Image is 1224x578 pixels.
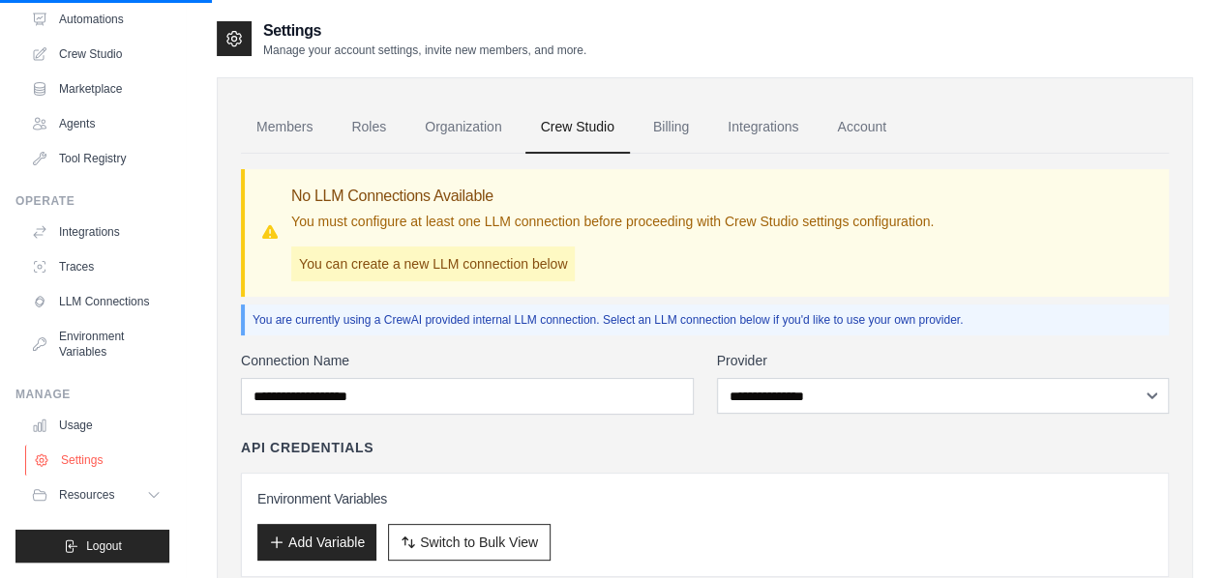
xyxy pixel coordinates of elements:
[263,43,586,58] p: Manage your account settings, invite new members, and more.
[388,524,551,561] button: Switch to Bulk View
[241,351,694,370] label: Connection Name
[821,101,902,154] a: Account
[253,312,1161,328] p: You are currently using a CrewAI provided internal LLM connection. Select an LLM connection below...
[59,487,114,503] span: Resources
[717,351,1170,370] label: Provider
[23,39,169,70] a: Crew Studio
[86,538,122,554] span: Logout
[23,479,169,510] button: Resources
[638,101,704,154] a: Billing
[23,286,169,317] a: LLM Connections
[241,101,328,154] a: Members
[1127,485,1224,578] iframe: Chat Widget
[420,533,538,552] span: Switch to Bulk View
[15,530,169,563] button: Logout
[23,251,169,282] a: Traces
[25,445,171,476] a: Settings
[23,217,169,247] a: Integrations
[23,4,169,35] a: Automations
[23,143,169,174] a: Tool Registry
[712,101,814,154] a: Integrations
[336,101,402,154] a: Roles
[23,108,169,139] a: Agents
[23,410,169,441] a: Usage
[257,489,1152,508] h3: Environment Variables
[291,212,934,231] p: You must configure at least one LLM connection before proceeding with Crew Studio settings config...
[257,524,376,561] button: Add Variable
[23,73,169,104] a: Marketplace
[23,321,169,367] a: Environment Variables
[409,101,517,154] a: Organization
[291,185,934,208] h3: No LLM Connections Available
[241,438,373,457] h4: API Credentials
[263,19,586,43] h2: Settings
[15,193,169,209] div: Operate
[15,387,169,402] div: Manage
[525,101,630,154] a: Crew Studio
[291,246,575,281] p: You can create a new LLM connection below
